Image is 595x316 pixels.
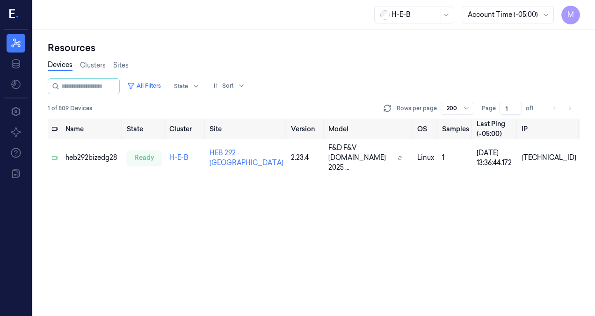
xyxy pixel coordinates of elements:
[414,119,439,139] th: OS
[123,78,165,93] button: All Filters
[473,119,518,139] th: Last Ping (-05:00)
[325,119,413,139] th: Model
[442,153,469,163] div: 1
[48,60,73,71] a: Devices
[65,153,119,163] div: heb292bizedg28
[48,104,92,113] span: 1 of 809 Devices
[80,60,106,70] a: Clusters
[166,119,206,139] th: Cluster
[477,148,514,168] div: [DATE] 13:36:44.172
[127,150,162,166] div: ready
[62,119,123,139] th: Name
[113,60,129,70] a: Sites
[518,119,580,139] th: IP
[417,153,435,163] p: linux
[169,153,189,162] a: H-E-B
[48,41,580,54] div: Resources
[123,119,166,139] th: State
[438,119,473,139] th: Samples
[328,143,394,173] span: F&D F&V [DOMAIN_NAME] 2025 ...
[526,104,541,113] span: of 1
[291,153,321,163] div: 2.23.4
[522,153,576,163] div: [TECHNICAL_ID]
[287,119,325,139] th: Version
[482,104,496,113] span: Page
[210,149,283,167] a: HEB 292 - [GEOGRAPHIC_DATA]
[561,6,580,24] button: M
[548,102,576,115] nav: pagination
[206,119,287,139] th: Site
[397,104,437,113] p: Rows per page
